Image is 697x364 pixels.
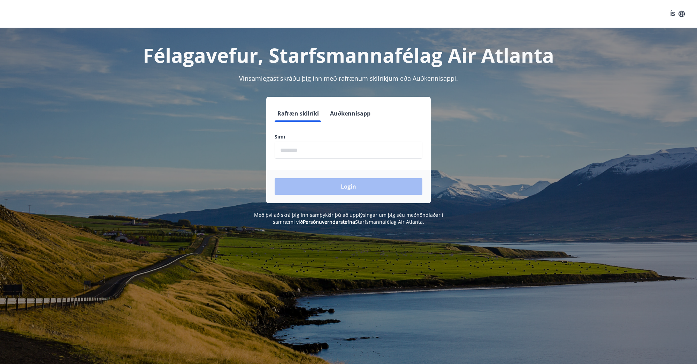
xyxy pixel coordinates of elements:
[303,219,355,225] a: Persónuverndarstefna
[666,8,689,20] button: ÍS
[254,212,443,225] span: Með því að skrá þig inn samþykkir þú að upplýsingar um þig séu meðhöndlaðar í samræmi við Starfsm...
[275,105,322,122] button: Rafræn skilríki
[106,42,591,68] h1: Félagavefur, Starfsmannafélag Air Atlanta
[275,133,422,140] label: Sími
[327,105,373,122] button: Auðkennisapp
[239,74,458,82] span: Vinsamlegast skráðu þig inn með rafrænum skilríkjum eða Auðkennisappi.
